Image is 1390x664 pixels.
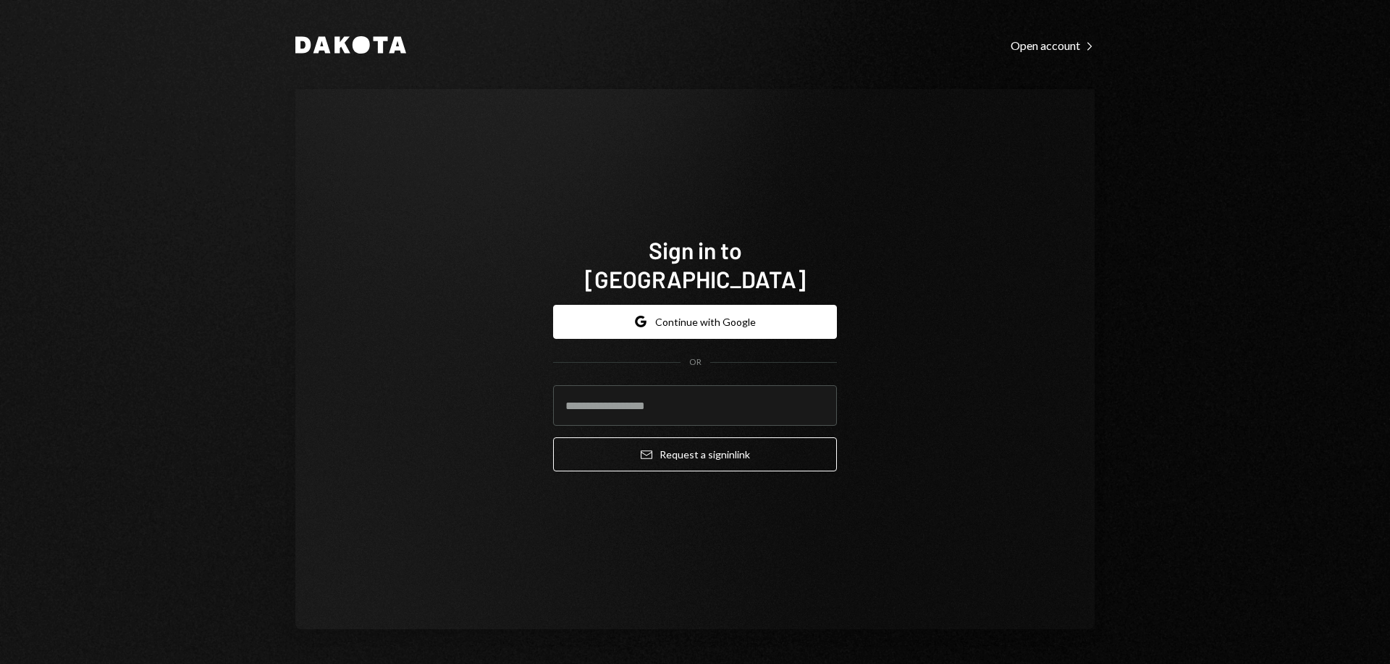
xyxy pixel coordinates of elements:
[1011,37,1095,53] a: Open account
[689,356,702,369] div: OR
[553,305,837,339] button: Continue with Google
[553,437,837,471] button: Request a signinlink
[553,235,837,293] h1: Sign in to [GEOGRAPHIC_DATA]
[1011,38,1095,53] div: Open account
